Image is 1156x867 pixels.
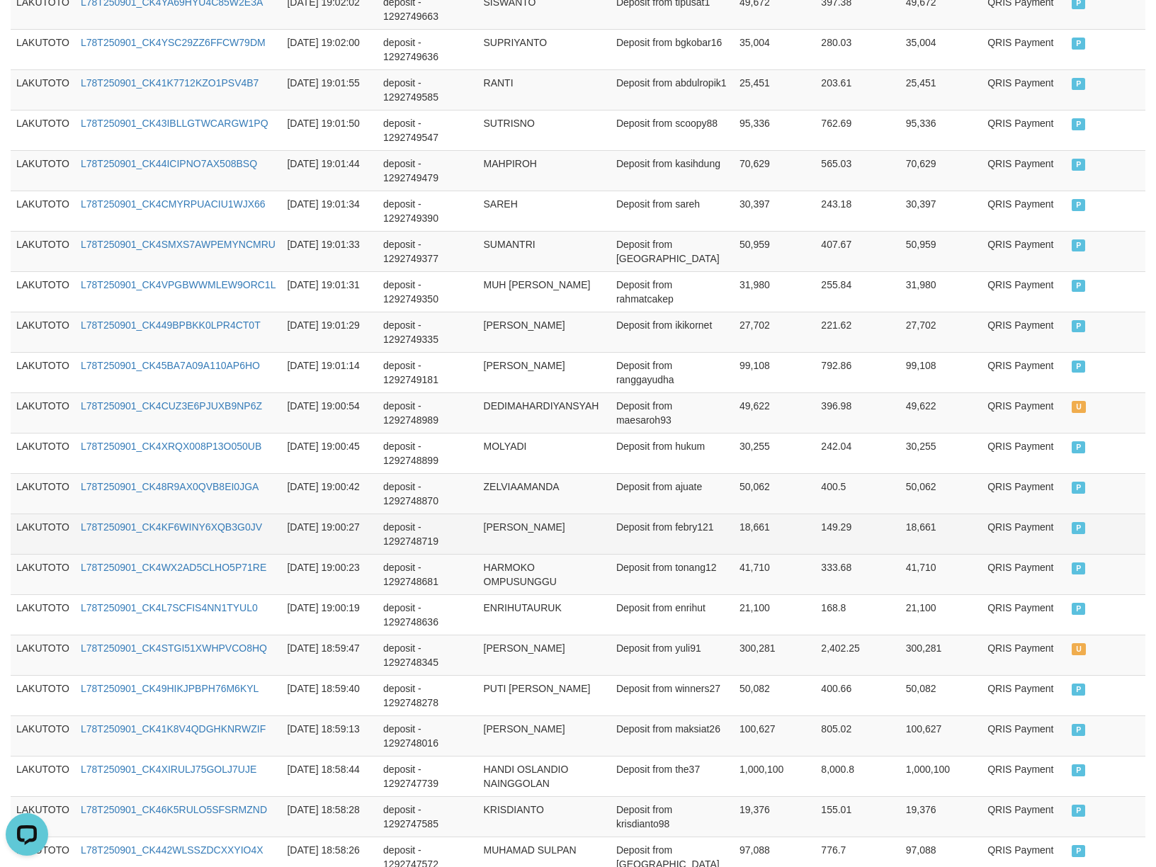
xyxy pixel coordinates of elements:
span: PAID [1072,603,1086,615]
td: Deposit from ranggayudha [611,352,734,392]
td: 30,255 [900,433,982,473]
span: PAID [1072,239,1086,251]
a: L78T250901_CK4CMYRPUACIU1WJX66 [81,198,266,210]
td: 21,100 [900,594,982,635]
td: deposit - 1292748636 [378,594,477,635]
a: L78T250901_CK41K8V4QDGHKNRWZIF [81,723,266,735]
td: deposit - 1292748989 [378,392,477,433]
td: QRIS Payment [982,312,1066,352]
td: Deposit from krisdianto98 [611,796,734,837]
td: deposit - 1292748719 [378,514,477,554]
td: 31,980 [900,271,982,312]
td: LAKUTOTO [11,756,75,796]
td: QRIS Payment [982,29,1066,69]
td: 805.02 [815,715,900,756]
td: [PERSON_NAME] [478,352,611,392]
td: QRIS Payment [982,675,1066,715]
td: [DATE] 19:01:14 [281,352,378,392]
td: LAKUTOTO [11,69,75,110]
td: deposit - 1292747585 [378,796,477,837]
td: LAKUTOTO [11,392,75,433]
a: L78T250901_CK4CUZ3E6PJUXB9NP6Z [81,400,262,412]
td: Deposit from [GEOGRAPHIC_DATA] [611,231,734,271]
td: 203.61 [815,69,900,110]
td: Deposit from bgkobar16 [611,29,734,69]
td: LAKUTOTO [11,554,75,594]
td: [DATE] 19:00:42 [281,473,378,514]
td: LAKUTOTO [11,433,75,473]
span: PAID [1072,78,1086,90]
span: PAID [1072,724,1086,736]
td: deposit - 1292749390 [378,191,477,231]
span: PAID [1072,522,1086,534]
td: SAREH [478,191,611,231]
a: L78T250901_CK44ICIPNO7AX508BSQ [81,158,257,169]
td: 243.18 [815,191,900,231]
td: [DATE] 19:01:31 [281,271,378,312]
span: PAID [1072,38,1086,50]
td: 49,622 [900,392,982,433]
a: L78T250901_CK4L7SCFIS4NN1TYUL0 [81,602,258,613]
td: Deposit from winners27 [611,675,734,715]
td: LAKUTOTO [11,231,75,271]
td: LAKUTOTO [11,352,75,392]
td: Deposit from rahmatcakep [611,271,734,312]
td: SUPRIYANTO [478,29,611,69]
td: KRISDIANTO [478,796,611,837]
td: [DATE] 19:00:45 [281,433,378,473]
td: 1,000,100 [734,756,815,796]
td: [DATE] 19:02:00 [281,29,378,69]
td: [DATE] 19:01:44 [281,150,378,191]
td: [DATE] 19:00:54 [281,392,378,433]
span: PAID [1072,199,1086,211]
td: 155.01 [815,796,900,837]
td: deposit - 1292747739 [378,756,477,796]
td: [DATE] 19:01:29 [281,312,378,352]
td: Deposit from scoopy88 [611,110,734,150]
span: PAID [1072,482,1086,494]
a: L78T250901_CK4XIRULJ75GOLJ7UJE [81,764,256,775]
td: [PERSON_NAME] [478,514,611,554]
td: QRIS Payment [982,514,1066,554]
td: [DATE] 19:01:34 [281,191,378,231]
a: L78T250901_CK4STGI51XWHPVCO8HQ [81,642,267,654]
td: Deposit from enrihut [611,594,734,635]
a: L78T250901_CK45BA7A09A110AP6HO [81,360,260,371]
td: 762.69 [815,110,900,150]
td: [DATE] 19:00:27 [281,514,378,554]
td: 50,959 [900,231,982,271]
td: [DATE] 19:01:33 [281,231,378,271]
td: 242.04 [815,433,900,473]
a: L78T250901_CK4VPGBWWMLEW9ORC1L [81,279,276,290]
td: 30,255 [734,433,815,473]
td: 2,402.25 [815,635,900,675]
td: 400.66 [815,675,900,715]
td: Deposit from yuli91 [611,635,734,675]
a: L78T250901_CK49HIKJPBPH76M6KYL [81,683,259,694]
td: LAKUTOTO [11,191,75,231]
span: PAID [1072,805,1086,817]
td: 27,702 [734,312,815,352]
td: 50,082 [734,675,815,715]
td: [DATE] 19:01:50 [281,110,378,150]
td: 25,451 [734,69,815,110]
td: 18,661 [734,514,815,554]
td: LAKUTOTO [11,675,75,715]
td: [PERSON_NAME] [478,635,611,675]
a: L78T250901_CK4SMXS7AWPEMYNCMRU [81,239,276,250]
td: QRIS Payment [982,231,1066,271]
td: deposit - 1292749585 [378,69,477,110]
td: deposit - 1292749350 [378,271,477,312]
td: 99,108 [900,352,982,392]
td: 168.8 [815,594,900,635]
td: MOLYADI [478,433,611,473]
td: LAKUTOTO [11,514,75,554]
a: L78T250901_CK4YSC29ZZ6FFCW79DM [81,37,266,48]
td: 19,376 [734,796,815,837]
td: PUTI [PERSON_NAME] [478,675,611,715]
td: 18,661 [900,514,982,554]
td: 25,451 [900,69,982,110]
td: QRIS Payment [982,150,1066,191]
td: [PERSON_NAME] [478,312,611,352]
td: QRIS Payment [982,473,1066,514]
